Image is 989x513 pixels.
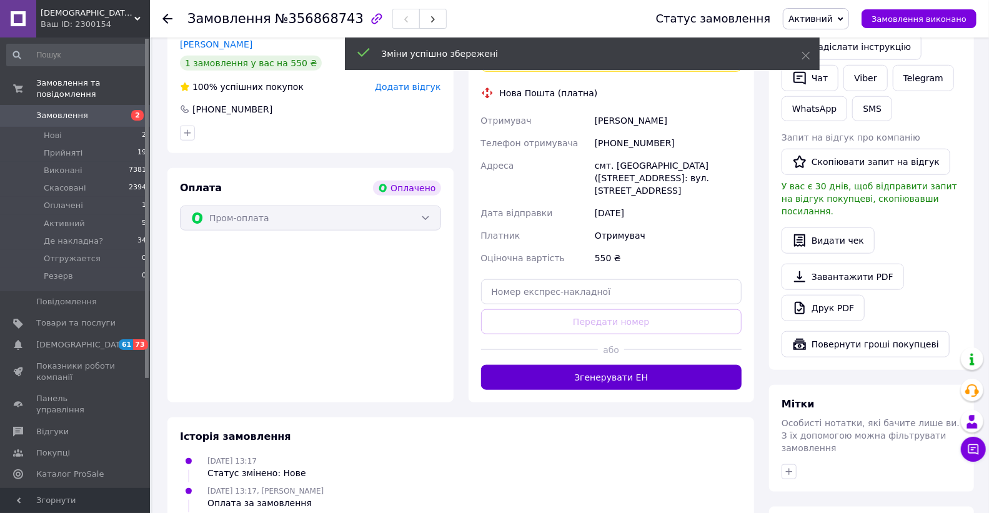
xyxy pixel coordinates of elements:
[187,11,271,26] span: Замовлення
[481,161,514,171] span: Адреса
[893,65,954,91] a: Telegram
[207,497,324,509] div: Оплата за замовлення
[592,132,744,154] div: [PHONE_NUMBER]
[592,247,744,269] div: 550 ₴
[656,12,771,25] div: Статус замовлення
[275,11,364,26] span: №356868743
[36,339,129,351] span: [DEMOGRAPHIC_DATA]
[782,132,920,142] span: Запит на відгук про компанію
[782,398,815,410] span: Мітки
[191,103,274,116] div: [PHONE_NUMBER]
[36,361,116,383] span: Показники роботи компанії
[782,418,960,453] span: Особисті нотатки, які бачите лише ви. З їх допомогою можна фільтрувати замовлення
[44,200,83,211] span: Оплачені
[782,34,922,60] button: Надіслати інструкцію
[788,14,833,24] span: Активний
[481,138,579,148] span: Телефон отримувача
[180,56,322,71] div: 1 замовлення у вас на 550 ₴
[961,437,986,462] button: Чат з покупцем
[44,253,101,264] span: Отгружается
[131,110,144,121] span: 2
[129,165,146,176] span: 7381
[192,82,217,92] span: 100%
[782,65,838,91] button: Чат
[382,47,770,60] div: Зміни успішно збережені
[129,182,146,194] span: 2394
[142,271,146,282] span: 0
[142,253,146,264] span: 0
[36,469,104,480] span: Каталог ProSale
[481,365,742,390] button: Згенерувати ЕН
[782,149,950,175] button: Скопіювати запит на відгук
[36,426,69,437] span: Відгуки
[142,200,146,211] span: 1
[782,295,865,321] a: Друк PDF
[782,331,950,357] button: Повернути гроші покупцеві
[36,393,116,416] span: Панель управління
[782,264,904,290] a: Завантажити PDF
[180,81,304,93] div: успішних покупок
[481,208,553,218] span: Дата відправки
[592,154,744,202] div: смт. [GEOGRAPHIC_DATA] ([STREET_ADDRESS]: вул. [STREET_ADDRESS]
[142,130,146,141] span: 2
[44,130,62,141] span: Нові
[180,182,222,194] span: Оплата
[44,236,103,247] span: Де накладна?
[592,202,744,224] div: [DATE]
[44,271,73,282] span: Резерв
[133,339,147,350] span: 73
[36,296,97,307] span: Повідомлення
[36,77,150,100] span: Замовлення та повідомлення
[36,110,88,121] span: Замовлення
[481,253,565,263] span: Оціночна вартість
[36,447,70,459] span: Покупці
[207,457,257,466] span: [DATE] 13:17
[44,165,82,176] span: Виконані
[119,339,133,350] span: 61
[782,227,875,254] button: Видати чек
[862,9,977,28] button: Замовлення виконано
[6,44,147,66] input: Пошук
[843,65,887,91] a: Viber
[44,182,86,194] span: Скасовані
[180,39,252,49] a: [PERSON_NAME]
[137,236,146,247] span: 34
[142,218,146,229] span: 5
[598,344,624,356] span: або
[207,467,306,479] div: Статус змінено: Нове
[872,14,967,24] span: Замовлення виконано
[592,109,744,132] div: [PERSON_NAME]
[41,7,134,19] span: БудМаркет "МІЙ ДІМ"
[44,147,82,159] span: Прийняті
[592,224,744,247] div: Отримувач
[137,147,146,159] span: 19
[36,317,116,329] span: Товари та послуги
[481,231,520,241] span: Платник
[497,87,601,99] div: Нова Пошта (платна)
[852,96,892,121] button: SMS
[180,431,291,442] span: Історія замовлення
[481,116,532,126] span: Отримувач
[481,279,742,304] input: Номер експрес-накладної
[373,181,440,196] div: Оплачено
[162,12,172,25] div: Повернутися назад
[782,181,957,216] span: У вас є 30 днів, щоб відправити запит на відгук покупцеві, скопіювавши посилання.
[782,96,847,121] a: WhatsApp
[44,218,85,229] span: Активний
[41,19,150,30] div: Ваш ID: 2300154
[207,487,324,496] span: [DATE] 13:17, [PERSON_NAME]
[375,82,440,92] span: Додати відгук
